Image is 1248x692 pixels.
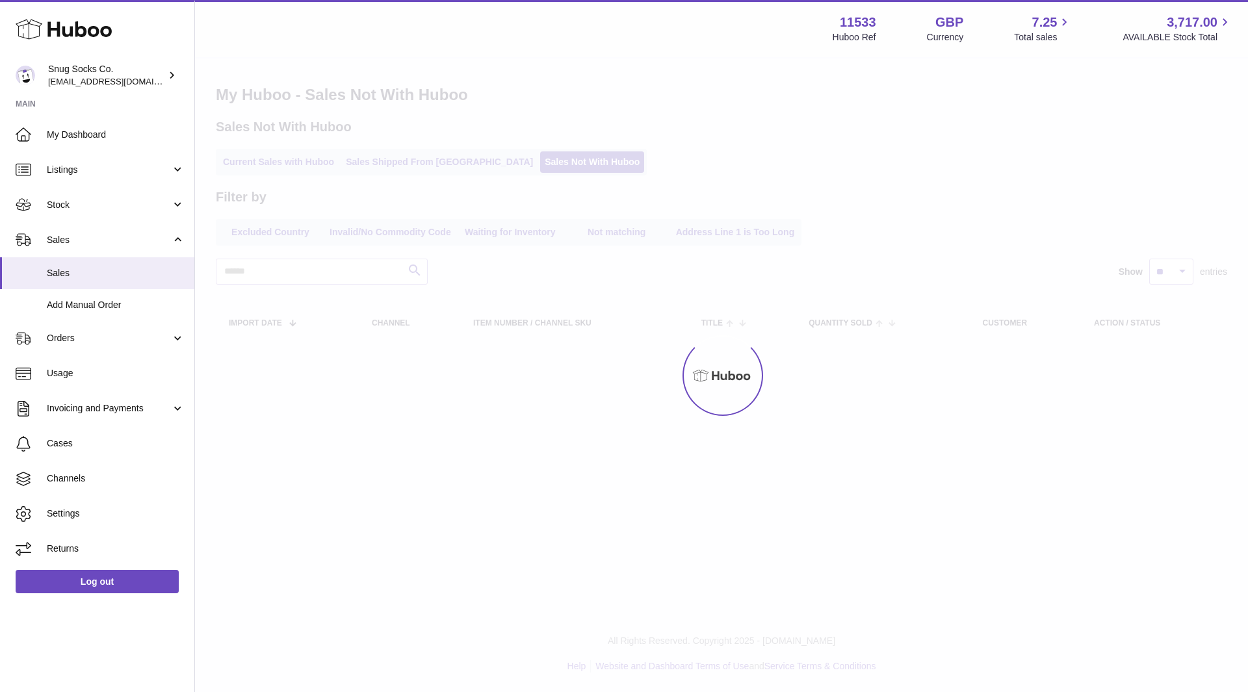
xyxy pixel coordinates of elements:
span: Returns [47,543,185,555]
span: Orders [47,332,171,344]
span: Stock [47,199,171,211]
a: 7.25 Total sales [1014,14,1072,44]
span: Invoicing and Payments [47,402,171,415]
span: Sales [47,234,171,246]
strong: GBP [935,14,963,31]
div: Huboo Ref [833,31,876,44]
div: Snug Socks Co. [48,63,165,88]
div: Currency [927,31,964,44]
a: 3,717.00 AVAILABLE Stock Total [1123,14,1232,44]
span: Total sales [1014,31,1072,44]
img: info@snugsocks.co.uk [16,66,35,85]
span: Add Manual Order [47,299,185,311]
span: Cases [47,437,185,450]
span: Listings [47,164,171,176]
span: Channels [47,472,185,485]
span: 7.25 [1032,14,1058,31]
span: AVAILABLE Stock Total [1123,31,1232,44]
span: 3,717.00 [1167,14,1217,31]
strong: 11533 [840,14,876,31]
span: Usage [47,367,185,379]
a: Log out [16,570,179,593]
span: My Dashboard [47,129,185,141]
span: [EMAIL_ADDRESS][DOMAIN_NAME] [48,76,191,86]
span: Sales [47,267,185,279]
span: Settings [47,507,185,520]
